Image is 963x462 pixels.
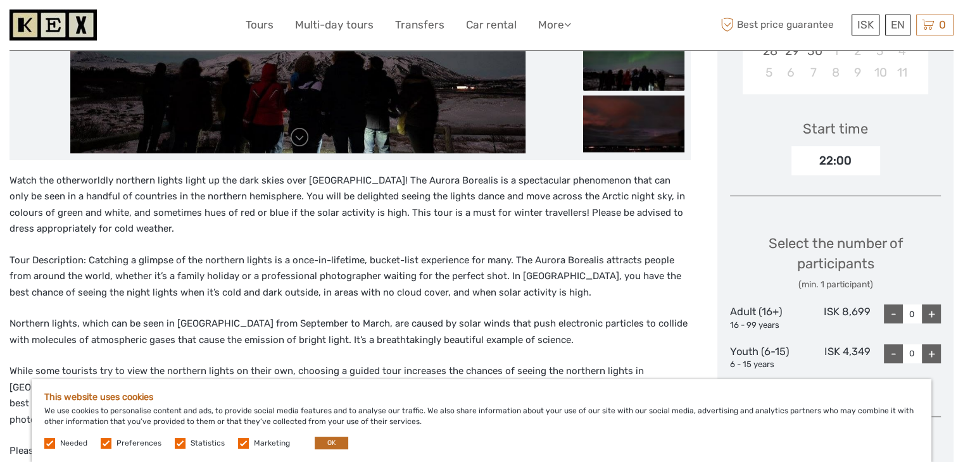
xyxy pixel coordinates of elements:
[295,16,374,34] a: Multi-day tours
[730,344,800,371] div: Youth (6-15)
[583,34,684,91] img: 148c9a3794844f2d8dad0b603144939c_slider_thumbnail.jpg
[9,173,691,237] p: Watch the otherworldly northern lights light up the dark skies over [GEOGRAPHIC_DATA]! The Aurora...
[116,438,161,449] label: Preferences
[869,62,891,83] div: Choose Friday, October 10th, 2025
[60,438,87,449] label: Needed
[730,278,941,291] div: (min. 1 participant)
[885,15,910,35] div: EN
[869,41,891,61] div: Choose Friday, October 3rd, 2025
[824,62,847,83] div: Choose Wednesday, October 8th, 2025
[937,18,948,31] span: 0
[780,41,802,61] div: Choose Monday, September 29th, 2025
[757,62,779,83] div: Choose Sunday, October 5th, 2025
[730,320,800,332] div: 16 - 99 years
[780,62,802,83] div: Choose Monday, October 6th, 2025
[847,41,869,61] div: Choose Thursday, October 2nd, 2025
[730,304,800,331] div: Adult (16+)
[44,392,919,403] h5: This website uses cookies
[9,316,691,348] p: Northern lights, which can be seen in [GEOGRAPHIC_DATA] from September to March, are caused by so...
[803,119,868,139] div: Start time
[730,234,941,291] div: Select the number of participants
[922,304,941,323] div: +
[18,22,143,32] p: We're away right now. Please check back later!
[191,438,225,449] label: Statistics
[891,62,914,83] div: Choose Saturday, October 11th, 2025
[757,41,779,61] div: Choose Sunday, September 28th, 2025
[9,363,691,428] p: While some tourists try to view the northern lights on their own, choosing a guided tour increase...
[9,9,97,41] img: 1261-44dab5bb-39f8-40da-b0c2-4d9fce00897c_logo_small.jpg
[891,41,914,61] div: Choose Saturday, October 4th, 2025
[315,437,348,449] button: OK
[802,62,824,83] div: Choose Tuesday, October 7th, 2025
[246,16,274,34] a: Tours
[395,16,444,34] a: Transfers
[466,16,517,34] a: Car rental
[800,304,871,331] div: ISK 8,699
[884,304,903,323] div: -
[857,18,874,31] span: ISK
[800,344,871,371] div: ISK 4,349
[884,344,903,363] div: -
[791,146,880,175] div: 22:00
[730,359,800,371] div: 6 - 15 years
[146,20,161,35] button: Open LiveChat chat widget
[583,95,684,152] img: 5cfb7a1fec4d408fb1efa4a582a0a05e_slider_thumbnail.jpg
[32,379,931,462] div: We use cookies to personalise content and ads, to provide social media features and to analyse ou...
[717,15,848,35] span: Best price guarantee
[254,438,290,449] label: Marketing
[538,16,571,34] a: More
[9,253,691,301] p: Tour Description: Catching a glimpse of the northern lights is a once-in-lifetime, bucket-list ex...
[802,41,824,61] div: Choose Tuesday, September 30th, 2025
[847,62,869,83] div: Choose Thursday, October 9th, 2025
[922,344,941,363] div: +
[824,41,847,61] div: Choose Wednesday, October 1st, 2025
